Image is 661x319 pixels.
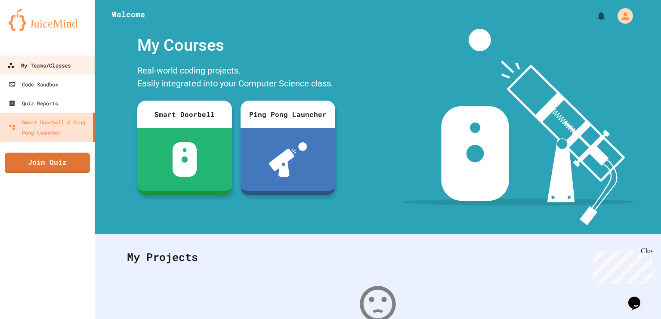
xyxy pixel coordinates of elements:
[133,62,340,94] div: Real-world coding projects. Easily integrated into your Computer Science class.
[404,29,635,225] img: banner-image-my-projects.png
[118,240,637,274] div: My Projects
[9,98,58,108] div: Quiz Reports
[173,142,197,177] img: sdb-white.svg
[3,3,59,55] div: Chat with us now!Close
[608,6,635,26] div: My Account
[133,29,340,62] div: My Courses
[9,79,58,89] div: Code Sandbox
[9,9,86,31] img: logo-orange.svg
[590,247,652,284] iframe: chat widget
[137,101,232,128] div: Smart Doorbell
[625,285,652,310] iframe: chat widget
[241,101,335,128] div: Ping Pong Launcher
[580,9,608,23] div: My Notifications
[5,153,90,173] a: Join Quiz
[269,142,307,177] img: ppl-with-ball.png
[7,60,71,71] div: My Teams/Classes
[9,117,90,138] div: Smart Doorbell & Ping Pong Launcher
